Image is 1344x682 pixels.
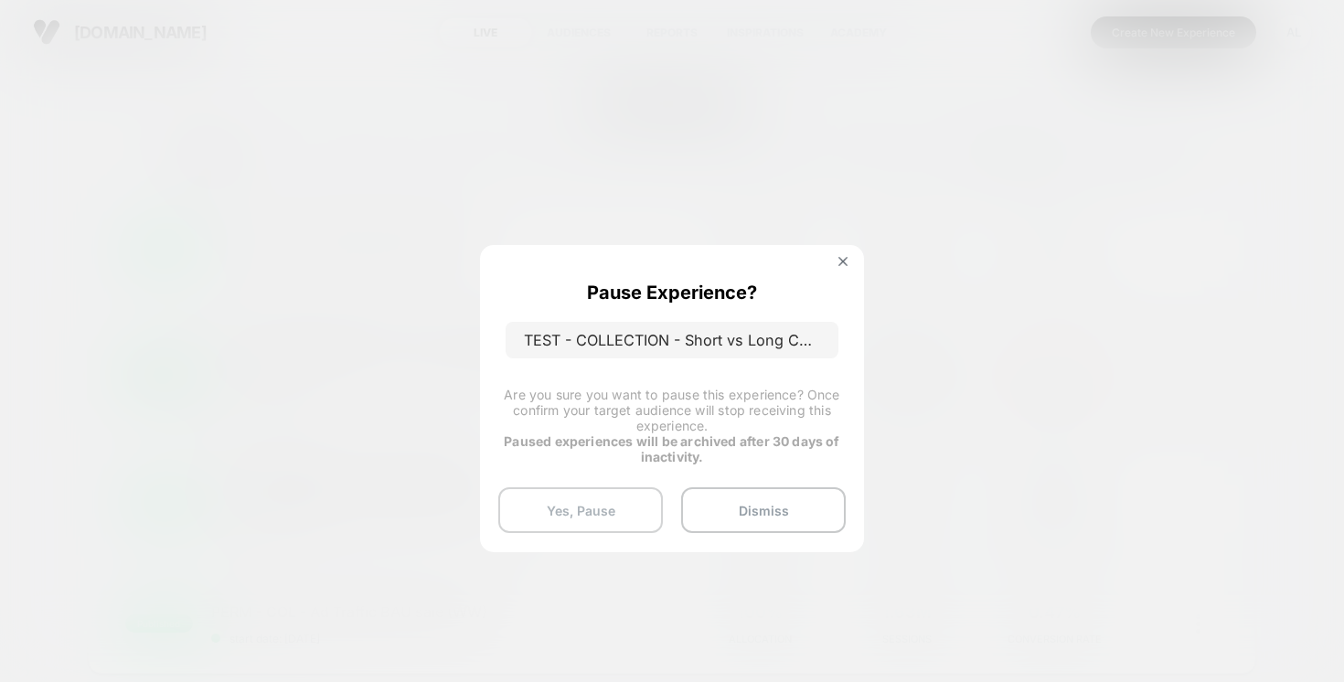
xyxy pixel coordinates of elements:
span: Are you sure you want to pause this experience? Once confirm your target audience will stop recei... [504,387,839,433]
strong: Paused experiences will be archived after 30 days of inactivity. [504,433,839,464]
button: Dismiss [681,487,846,533]
button: Yes, Pause [498,487,663,533]
p: Pause Experience? [587,282,757,304]
p: TEST - COLLECTION - Short vs Long Collection /prints [WW] [506,322,838,358]
img: close [838,257,848,266]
